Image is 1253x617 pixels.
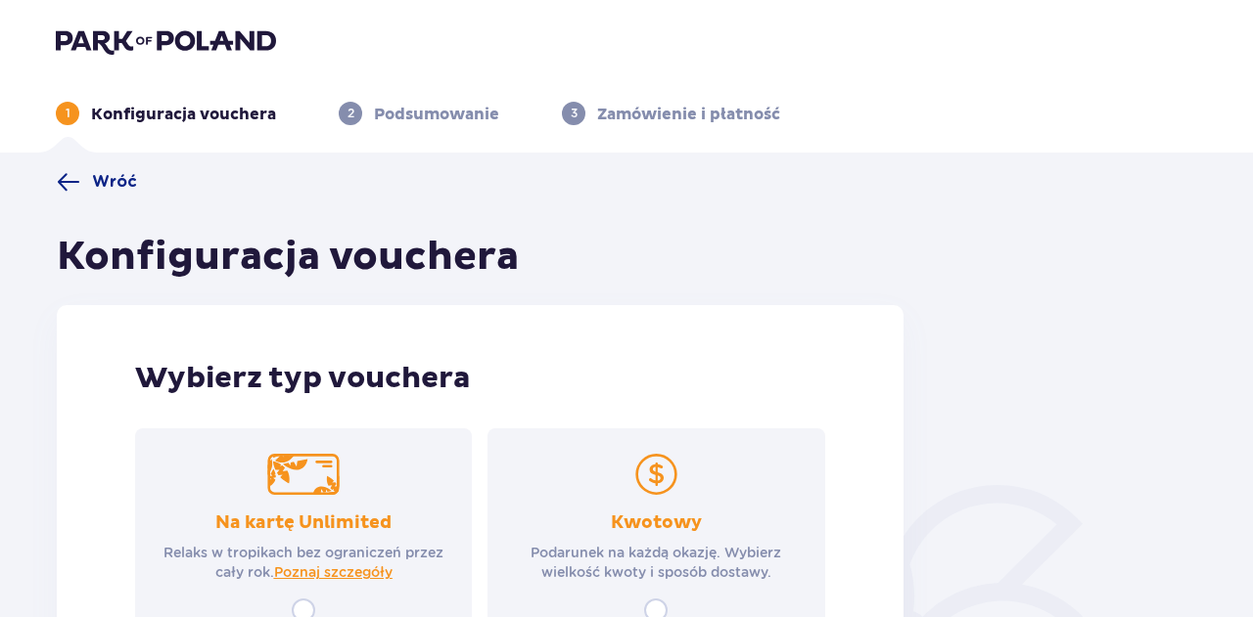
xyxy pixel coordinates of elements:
[571,105,578,122] p: 3
[153,543,454,582] p: Relaks w tropikach bez ograniczeń przez cały rok.
[135,360,825,397] p: Wybierz typ vouchera
[215,511,392,535] p: Na kartę Unlimited
[57,233,519,282] h1: Konfiguracja vouchera
[57,170,137,194] a: Wróć
[92,171,137,193] span: Wróć
[274,562,393,582] a: Poznaj szczegóły
[56,27,276,55] img: Park of Poland logo
[505,543,807,582] p: Podarunek na każdą okazję. Wybierz wielkość kwoty i sposób dostawy.
[374,104,499,125] p: Podsumowanie
[611,511,702,535] p: Kwotowy
[91,104,276,125] p: Konfiguracja vouchera
[348,105,354,122] p: 2
[597,104,780,125] p: Zamówienie i płatność
[66,105,70,122] p: 1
